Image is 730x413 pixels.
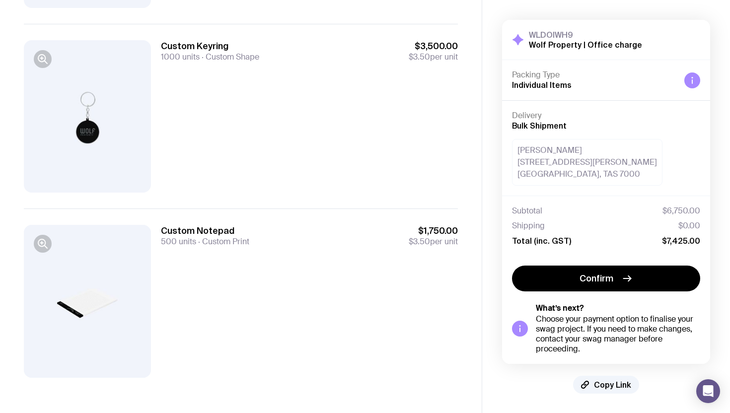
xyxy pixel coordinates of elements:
span: Shipping [512,221,545,231]
h5: What’s next? [536,303,700,313]
h2: Wolf Property | Office charge [529,40,642,50]
span: $3,500.00 [409,40,458,52]
div: Open Intercom Messenger [696,379,720,403]
span: Custom Shape [200,52,259,62]
h3: WLDOIWH9 [529,30,642,40]
div: Choose your payment option to finalise your swag project. If you need to make changes, contact yo... [536,314,700,354]
span: Total (inc. GST) [512,236,571,246]
span: Subtotal [512,206,542,216]
span: Confirm [580,273,613,284]
span: $7,425.00 [662,236,700,246]
span: $1,750.00 [409,225,458,237]
span: Copy Link [594,380,631,390]
span: per unit [409,52,458,62]
span: $6,750.00 [662,206,700,216]
span: Custom Print [196,236,249,247]
span: $3.50 [409,52,430,62]
h4: Packing Type [512,70,676,80]
span: Individual Items [512,80,572,89]
h3: Custom Keyring [161,40,259,52]
span: $3.50 [409,236,430,247]
span: 500 units [161,236,196,247]
span: Bulk Shipment [512,121,567,130]
h4: Delivery [512,111,700,121]
h3: Custom Notepad [161,225,249,237]
div: [PERSON_NAME] [STREET_ADDRESS][PERSON_NAME] [GEOGRAPHIC_DATA], TAS 7000 [512,139,662,186]
span: $0.00 [678,221,700,231]
button: Confirm [512,266,700,291]
span: per unit [409,237,458,247]
button: Copy Link [573,376,639,394]
span: 1000 units [161,52,200,62]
